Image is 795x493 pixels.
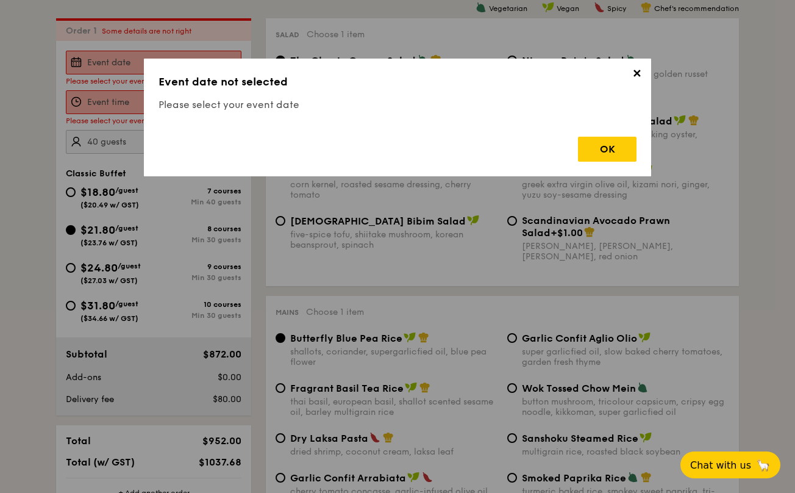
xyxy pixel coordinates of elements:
button: Chat with us🦙 [680,452,780,478]
span: Chat with us [690,459,751,471]
span: 🦙 [756,458,771,472]
h4: Please select your event date [159,98,636,112]
h3: Event date not selected [159,73,636,90]
span: ✕ [628,67,645,84]
div: OK [578,137,636,162]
